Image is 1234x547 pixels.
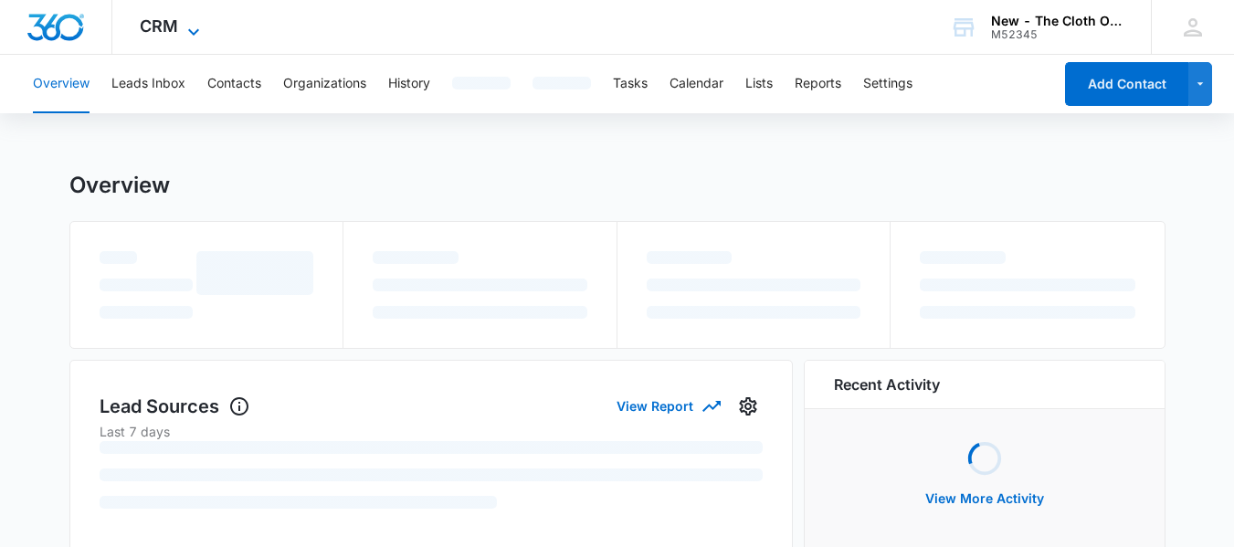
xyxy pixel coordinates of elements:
[991,28,1124,41] div: account id
[613,55,648,113] button: Tasks
[733,392,763,421] button: Settings
[100,393,250,420] h1: Lead Sources
[670,55,723,113] button: Calendar
[69,172,170,199] h1: Overview
[33,55,90,113] button: Overview
[991,14,1124,28] div: account name
[207,55,261,113] button: Contacts
[140,16,178,36] span: CRM
[863,55,912,113] button: Settings
[111,55,185,113] button: Leads Inbox
[388,55,430,113] button: History
[907,477,1062,521] button: View More Activity
[100,422,763,441] p: Last 7 days
[834,373,940,395] h6: Recent Activity
[795,55,841,113] button: Reports
[283,55,366,113] button: Organizations
[617,390,719,422] button: View Report
[745,55,773,113] button: Lists
[1065,62,1188,106] button: Add Contact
